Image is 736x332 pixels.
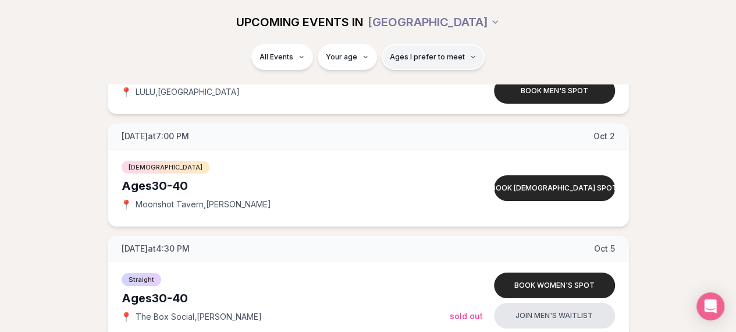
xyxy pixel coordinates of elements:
[122,87,131,97] span: 📍
[696,292,724,320] div: Open Intercom Messenger
[318,44,377,70] button: Your age
[122,243,190,255] span: [DATE] at 4:30 PM
[136,311,262,323] span: The Box Social , [PERSON_NAME]
[594,243,615,255] span: Oct 5
[122,290,450,306] div: Ages 30-40
[122,130,189,142] span: [DATE] at 7:00 PM
[122,273,161,286] span: Straight
[494,273,615,298] button: Book women's spot
[593,130,615,142] span: Oct 2
[390,52,465,62] span: Ages I prefer to meet
[326,52,357,62] span: Your age
[136,199,271,210] span: Moonshot Tavern , [PERSON_NAME]
[259,52,293,62] span: All Events
[368,9,500,35] button: [GEOGRAPHIC_DATA]
[136,86,240,98] span: LULU , [GEOGRAPHIC_DATA]
[382,44,485,70] button: Ages I prefer to meet
[494,78,615,104] button: Book men's spot
[122,200,131,209] span: 📍
[494,303,615,329] button: Join men's waitlist
[122,161,209,174] span: [DEMOGRAPHIC_DATA]
[236,14,363,30] span: UPCOMING EVENTS IN
[450,311,483,321] span: Sold Out
[251,44,313,70] button: All Events
[494,175,615,201] button: Book [DEMOGRAPHIC_DATA] spot
[122,312,131,322] span: 📍
[122,178,450,194] div: Ages 30-40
